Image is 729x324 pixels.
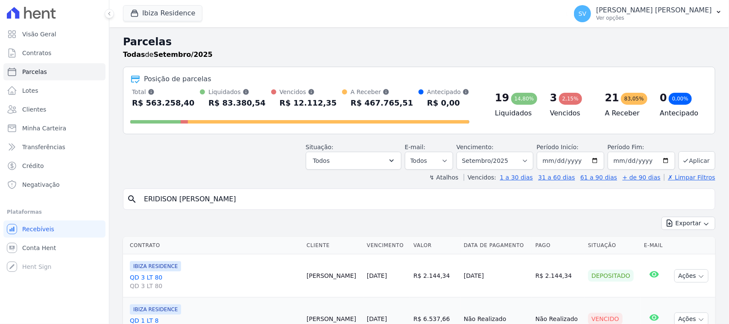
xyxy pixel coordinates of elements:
a: 31 a 60 dias [538,174,575,181]
span: Visão Geral [22,30,56,38]
div: 2,15% [559,93,582,105]
span: IBIZA RESIDENCE [130,304,181,315]
div: Liquidados [208,88,266,96]
a: Transferências [3,138,105,156]
div: Posição de parcelas [144,74,211,84]
div: R$ 563.258,40 [132,96,195,110]
th: Cliente [303,237,363,254]
span: Todos [313,156,330,166]
a: [DATE] [367,315,387,322]
td: [DATE] [460,254,532,297]
div: Vencidos [280,88,337,96]
div: Depositado [588,270,634,282]
th: Vencimento [363,237,410,254]
a: 1 a 30 dias [500,174,533,181]
a: Negativação [3,176,105,193]
div: Antecipado [427,88,469,96]
td: R$ 2.144,34 [410,254,460,297]
span: Conta Hent [22,244,56,252]
span: Minha Carteira [22,124,66,133]
div: A Receber [351,88,413,96]
a: ✗ Limpar Filtros [664,174,715,181]
button: Ações [674,269,709,283]
div: 21 [605,91,619,105]
span: Crédito [22,162,44,170]
p: [PERSON_NAME] [PERSON_NAME] [596,6,712,15]
button: Todos [306,152,401,170]
div: 19 [495,91,509,105]
span: IBIZA RESIDENCE [130,261,181,271]
span: Parcelas [22,68,47,76]
td: R$ 2.144,34 [532,254,585,297]
input: Buscar por nome do lote ou do cliente [139,191,711,208]
a: QD 3 LT 80QD 3 LT 80 [130,273,300,290]
div: 0 [660,91,667,105]
a: Conta Hent [3,239,105,256]
label: E-mail: [405,144,426,150]
th: Data de Pagamento [460,237,532,254]
th: Valor [410,237,460,254]
a: 61 a 90 dias [580,174,617,181]
button: Exportar [662,217,715,230]
span: Clientes [22,105,46,114]
th: Situação [585,237,641,254]
span: Lotes [22,86,38,95]
label: Vencidos: [464,174,496,181]
h4: A Receber [605,108,647,118]
label: Vencimento: [457,144,494,150]
a: Crédito [3,157,105,174]
h2: Parcelas [123,34,715,50]
p: de [123,50,213,60]
a: Recebíveis [3,221,105,238]
td: [PERSON_NAME] [303,254,363,297]
div: 83,05% [621,93,647,105]
label: Período Inicío: [537,144,579,150]
label: Período Fim: [608,143,675,152]
strong: Todas [123,50,145,59]
a: Clientes [3,101,105,118]
div: Plataformas [7,207,102,217]
h4: Antecipado [660,108,701,118]
div: 0,00% [669,93,692,105]
a: Visão Geral [3,26,105,43]
label: Situação: [306,144,334,150]
h4: Vencidos [550,108,591,118]
span: Negativação [22,180,60,189]
a: Parcelas [3,63,105,80]
th: Contrato [123,237,303,254]
a: [DATE] [367,272,387,279]
th: Pago [532,237,585,254]
div: R$ 12.112,35 [280,96,337,110]
div: R$ 83.380,54 [208,96,266,110]
strong: Setembro/2025 [154,50,213,59]
a: Minha Carteira [3,120,105,137]
h4: Liquidados [495,108,536,118]
div: R$ 467.765,51 [351,96,413,110]
span: Transferências [22,143,65,151]
div: Total [132,88,195,96]
div: R$ 0,00 [427,96,469,110]
span: Contratos [22,49,51,57]
label: ↯ Atalhos [429,174,458,181]
span: QD 3 LT 80 [130,282,300,290]
span: SV [579,11,586,17]
button: SV [PERSON_NAME] [PERSON_NAME] Ver opções [567,2,729,26]
a: Contratos [3,44,105,62]
a: Lotes [3,82,105,99]
i: search [127,194,137,204]
button: Ibiza Residence [123,5,202,21]
span: Recebíveis [22,225,54,233]
th: E-mail [641,237,668,254]
div: 14,80% [511,93,538,105]
div: 3 [550,91,557,105]
button: Aplicar [679,151,715,170]
p: Ver opções [596,15,712,21]
a: + de 90 dias [623,174,661,181]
